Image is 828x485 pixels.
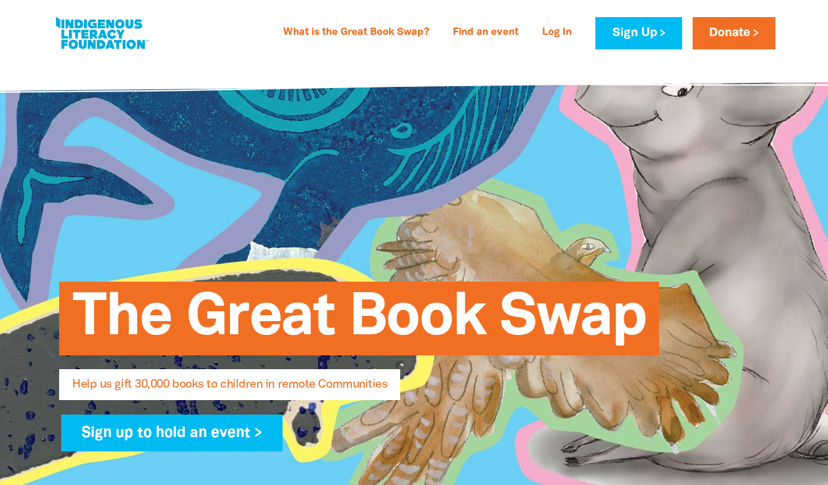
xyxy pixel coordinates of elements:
a: Find an event [445,22,526,43]
span: The Great Book Swap [72,292,646,355]
a: Sign Up [595,17,681,49]
a: Sign up to hold an event > [61,415,283,451]
span: Help us gift 30,000 books to children in remote Communities [72,379,387,400]
a: Donate [693,17,775,49]
a: Log In [534,22,580,43]
a: What is the Great Book Swap? [275,22,437,43]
